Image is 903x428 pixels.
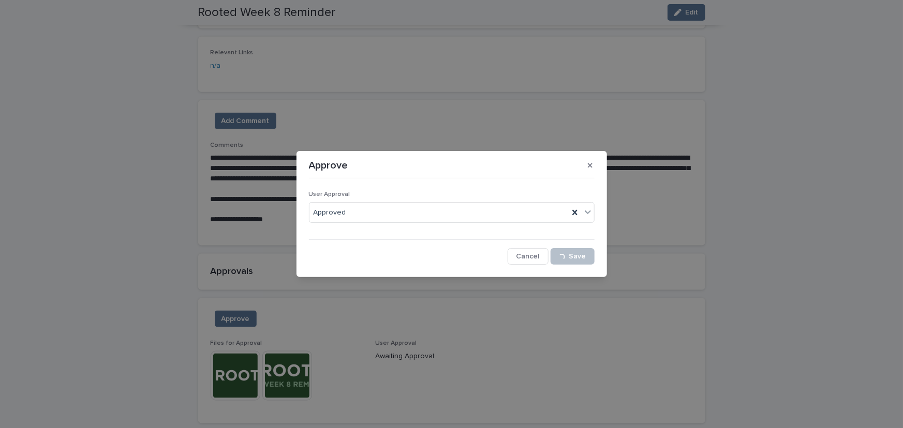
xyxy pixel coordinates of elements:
[516,253,540,260] span: Cancel
[508,248,549,265] button: Cancel
[309,191,350,197] span: User Approval
[551,248,595,265] button: Save
[569,253,586,260] span: Save
[314,207,346,218] span: Approved
[309,159,348,172] p: Approve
